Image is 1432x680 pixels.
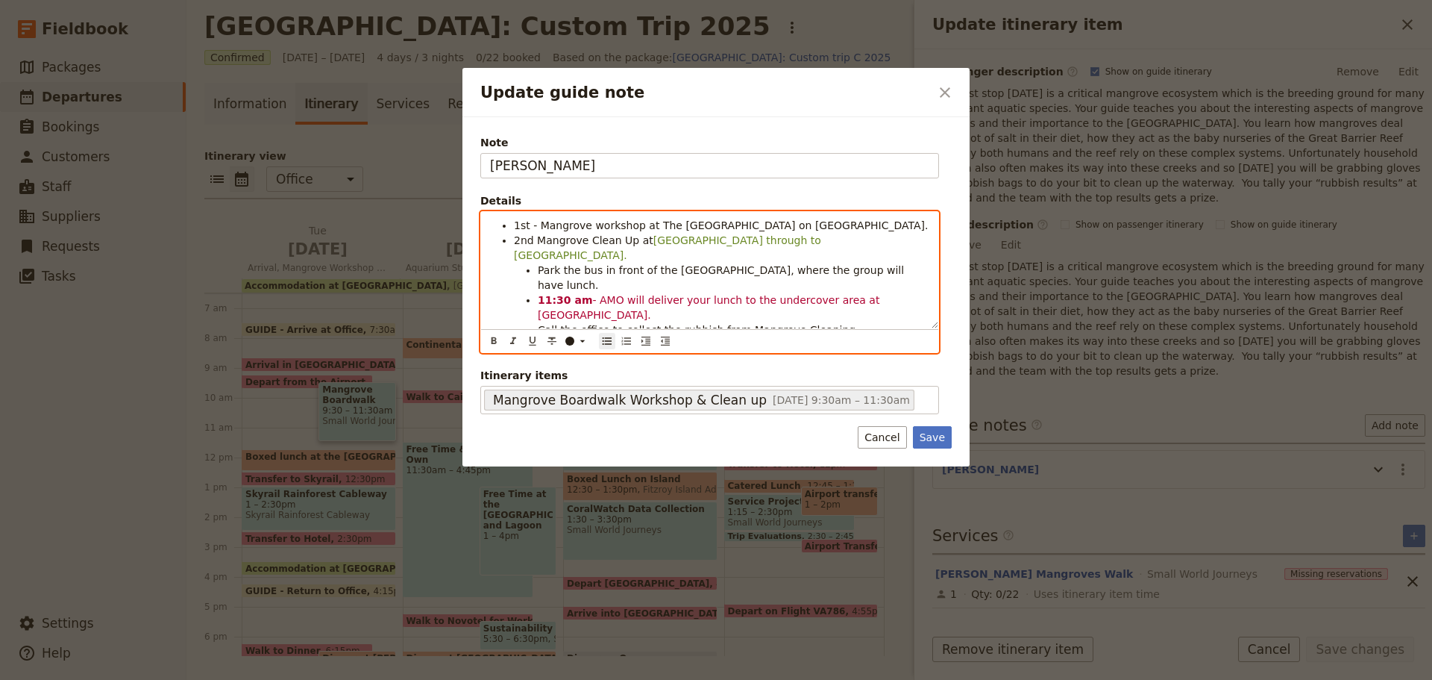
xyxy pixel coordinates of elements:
span: Park the bus in front of the [GEOGRAPHIC_DATA], where the group will have lunch. [538,264,908,291]
span: [DATE] 9:30am – 11:30am [773,394,910,406]
span: Note [480,135,939,150]
button: Bulleted list [599,333,615,349]
span: [GEOGRAPHIC_DATA] through to [GEOGRAPHIC_DATA]. [514,234,824,261]
span: 2nd Mangrove Clean Up at [514,234,653,246]
button: Save [913,426,952,449]
button: Cancel [858,426,906,449]
span: - AMO will deliver your lunch to the undercover area at [GEOGRAPHIC_DATA]. [538,294,883,321]
h2: Update guide note [480,81,929,104]
button: Increase indent [638,333,654,349]
span: 1st - Mangrove workshop at The [GEOGRAPHIC_DATA] on [GEOGRAPHIC_DATA]. [514,219,929,231]
button: Close dialog [932,80,958,105]
span: Mangrove Boardwalk Workshop & Clean up [493,391,767,409]
span: Call the office to collect the rubbish from Mangrove Cleaning. [538,324,859,336]
button: Format strikethrough [544,333,560,349]
button: Format underline [524,333,541,349]
button: Decrease indent [657,333,673,349]
button: Format bold [486,333,502,349]
button: Format italic [505,333,521,349]
div: Details [480,193,939,208]
input: Note [480,153,939,178]
div: ​ [564,335,594,347]
strong: 11:30 am [538,294,592,306]
span: Itinerary items [480,368,939,383]
button: Numbered list [618,333,635,349]
button: ​ [562,333,591,349]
